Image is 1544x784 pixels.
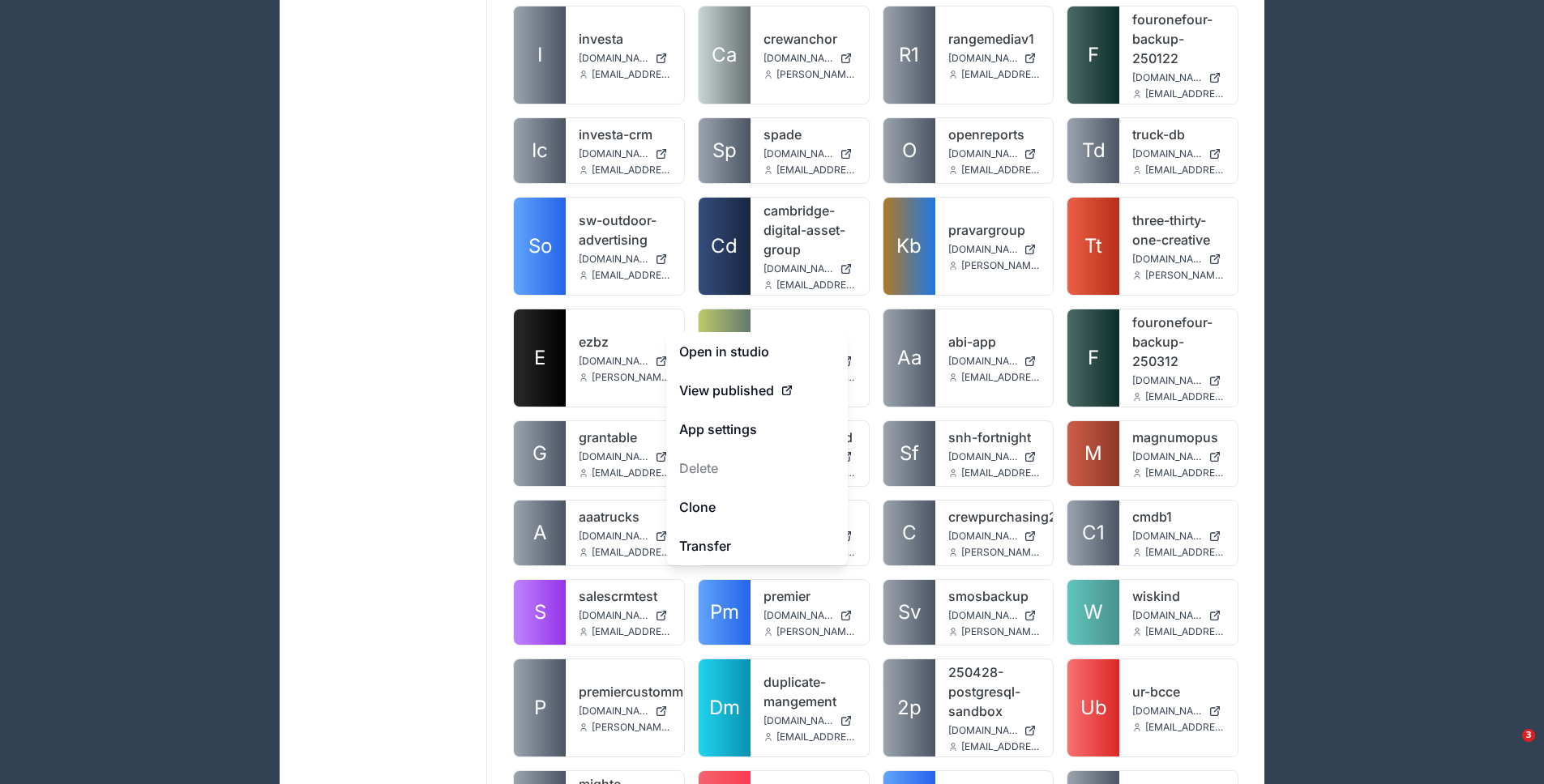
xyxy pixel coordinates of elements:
span: [PERSON_NAME][EMAIL_ADDRESS][DOMAIN_NAME] [592,721,671,734]
span: R1 [899,42,919,68]
span: [EMAIL_ADDRESS][DOMAIN_NAME] [592,625,671,638]
span: [DOMAIN_NAME] [763,52,833,65]
span: Ca [712,42,737,68]
span: [DOMAIN_NAME] [1132,450,1202,463]
span: [DOMAIN_NAME] [948,724,1018,737]
button: Delete [666,449,848,488]
a: Dm [699,659,751,756]
span: [EMAIL_ADDRESS][DOMAIN_NAME] [961,467,1041,479]
a: rangemediav1 [948,29,1041,49]
span: F [1088,345,1099,371]
span: [DOMAIN_NAME] [763,147,833,160]
a: Kb [883,198,935,295]
span: [EMAIL_ADDRESS][DOMAIN_NAME] [1145,164,1225,177]
span: A [533,520,547,546]
span: [EMAIL_ADDRESS][DOMAIN_NAME] [776,164,856,177]
span: Sv [898,599,921,625]
span: [DOMAIN_NAME] [579,147,648,160]
a: Transfer [666,526,848,565]
span: [DOMAIN_NAME] [579,450,648,463]
span: [PERSON_NAME][EMAIL_ADDRESS][DOMAIN_NAME] [776,625,856,638]
span: O [902,138,917,164]
a: [DOMAIN_NAME] [763,609,856,622]
span: [PERSON_NAME][EMAIL_ADDRESS][PERSON_NAME][DOMAIN_NAME] [961,546,1041,559]
a: [DOMAIN_NAME] [1132,374,1225,387]
span: Ub [1080,695,1107,721]
a: C [883,501,935,565]
a: S [514,580,566,645]
span: Aa [897,345,922,371]
a: openreports [948,125,1041,144]
span: [DOMAIN_NAME] [579,705,648,718]
a: abi-app [948,332,1041,352]
a: Tt [1067,198,1119,295]
a: Cd [699,198,751,295]
span: Sf [900,441,919,467]
span: Td [1082,138,1106,164]
span: [EMAIL_ADDRESS][DOMAIN_NAME] [592,164,671,177]
a: [DOMAIN_NAME] [948,355,1041,368]
a: View published [666,371,848,410]
span: [DOMAIN_NAME] [763,714,833,727]
span: [DOMAIN_NAME] [1132,253,1202,266]
a: smosbackup [948,586,1041,606]
span: [PERSON_NAME][EMAIL_ADDRESS][DOMAIN_NAME] [961,259,1041,272]
span: [DOMAIN_NAME] [579,530,648,543]
a: [DOMAIN_NAME] [579,705,671,718]
a: Sf [883,421,935,486]
a: pravargroup [948,220,1041,240]
a: W [1067,580,1119,645]
a: crewanchor [763,29,856,49]
a: A [514,501,566,565]
span: [EMAIL_ADDRESS][DOMAIN_NAME] [961,164,1041,177]
a: [DOMAIN_NAME] [948,609,1041,622]
span: Kb [896,233,922,259]
a: Clone [666,488,848,526]
a: Td [1067,118,1119,183]
a: [DOMAIN_NAME] [948,243,1041,256]
a: premier [763,586,856,606]
a: ezbz [579,332,671,352]
span: S [534,599,546,625]
span: [EMAIL_ADDRESS][DOMAIN_NAME] [1145,390,1225,403]
span: Cd [711,233,738,259]
span: [DOMAIN_NAME] [1132,530,1202,543]
a: So [514,198,566,295]
span: C1 [1082,520,1105,546]
a: Sp [699,118,751,183]
span: [EMAIL_ADDRESS][DOMAIN_NAME] [1145,87,1225,100]
span: [DOMAIN_NAME] [579,609,648,622]
a: salescrmtest [579,586,671,606]
span: [EMAIL_ADDRESS][DOMAIN_NAME] [592,269,671,282]
span: [DOMAIN_NAME] [948,609,1018,622]
span: Tt [1084,233,1102,259]
a: [DOMAIN_NAME] [579,450,671,463]
span: [DOMAIN_NAME] [1132,705,1202,718]
a: three-thirty-one-creative [1132,211,1225,249]
a: I [514,6,566,104]
span: [DOMAIN_NAME] [948,243,1018,256]
a: Open in studio [666,332,848,371]
a: [DOMAIN_NAME] [948,530,1041,543]
a: [DOMAIN_NAME] [763,147,856,160]
a: C1 [1067,501,1119,565]
a: P [514,659,566,756]
span: [DOMAIN_NAME] [763,262,833,275]
a: duplicate-mangement [763,672,856,711]
span: [EMAIL_ADDRESS][DOMAIN_NAME] [776,731,856,744]
span: E [534,345,545,371]
a: O [883,118,935,183]
span: [DOMAIN_NAME] [1132,147,1202,160]
span: [EMAIL_ADDRESS][DOMAIN_NAME] [961,68,1041,81]
a: spade [763,125,856,144]
span: [EMAIL_ADDRESS][DOMAIN_NAME] [1145,625,1225,638]
a: [DOMAIN_NAME] [948,724,1041,737]
a: M [1067,421,1119,486]
span: [DOMAIN_NAME] [1132,609,1202,622]
a: [DOMAIN_NAME] [763,714,856,727]
a: [DOMAIN_NAME] [1132,147,1225,160]
a: [DOMAIN_NAME] [579,609,671,622]
a: [DOMAIN_NAME] [948,450,1041,463]
a: F [1067,309,1119,407]
a: premiercustommillwork [579,682,671,701]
